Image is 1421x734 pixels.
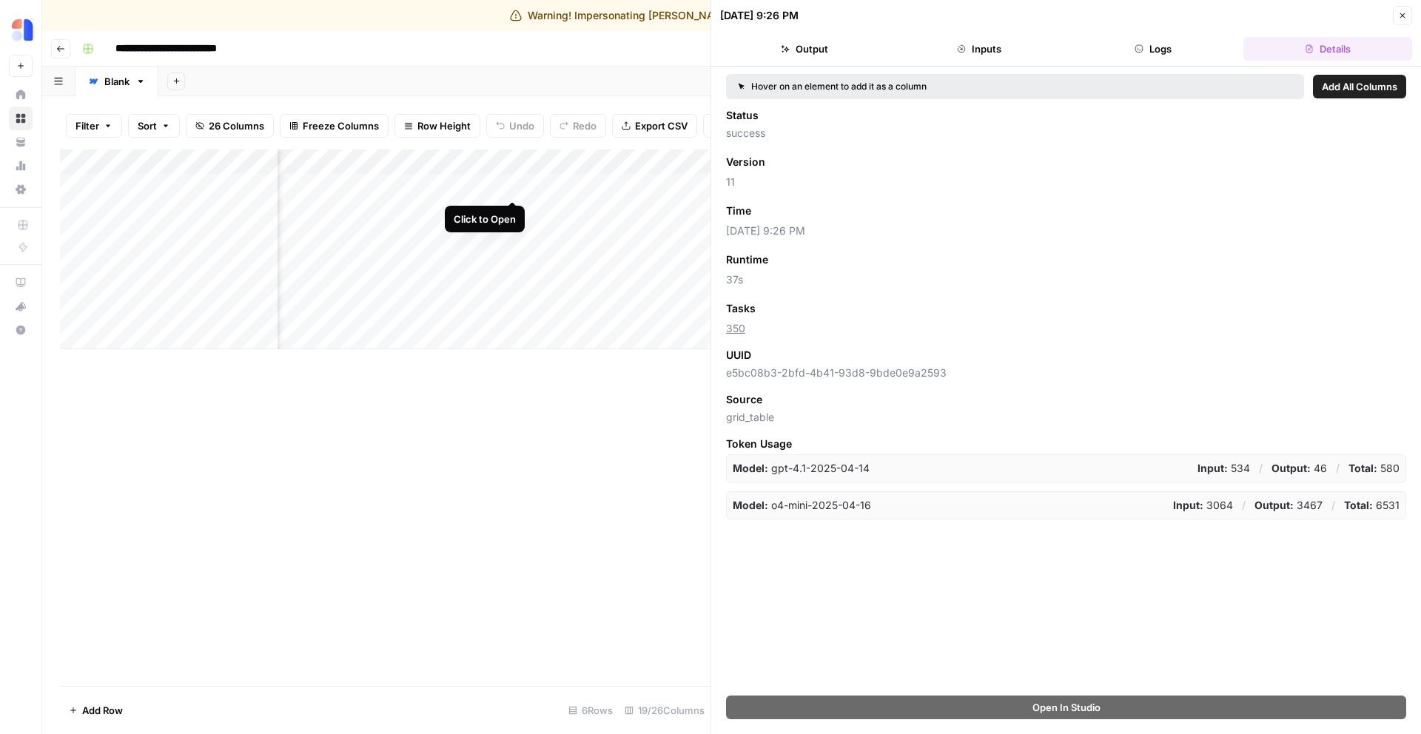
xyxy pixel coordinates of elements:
[9,318,33,342] button: Help + Support
[1348,462,1377,474] strong: Total:
[726,301,756,316] span: Tasks
[726,392,762,407] span: Source
[726,126,1406,141] span: success
[738,80,1109,93] div: Hover on an element to add it as a column
[1344,498,1400,513] p: 6531
[186,114,274,138] button: 26 Columns
[1173,498,1233,513] p: 3064
[510,8,912,23] div: Warning! Impersonating [PERSON_NAME][EMAIL_ADDRESS][DOMAIN_NAME]
[733,499,768,511] strong: Model:
[1259,461,1263,476] p: /
[82,703,123,718] span: Add Row
[726,175,1406,189] span: 11
[9,130,33,154] a: Your Data
[726,437,1406,451] span: Token Usage
[635,118,688,133] span: Export CSV
[720,37,889,61] button: Output
[1254,499,1294,511] strong: Output:
[303,118,379,133] span: Freeze Columns
[10,295,32,317] div: What's new?
[612,114,697,138] button: Export CSV
[1032,700,1101,715] span: Open In Studio
[573,118,597,133] span: Redo
[9,154,33,178] a: Usage
[394,114,480,138] button: Row Height
[1331,498,1335,513] p: /
[726,272,1406,287] span: 37s
[454,212,516,226] div: Click to Open
[1322,79,1397,94] span: Add All Columns
[75,67,158,96] a: Blank
[726,366,1406,380] span: e5bc08b3-2bfd-4b41-93d8-9bde0e9a2593
[726,155,765,169] span: Version
[720,8,799,23] div: [DATE] 9:26 PM
[9,12,33,49] button: Workspace: Ammo
[1313,75,1406,98] button: Add All Columns
[726,410,1406,425] span: grid_table
[1242,498,1246,513] p: /
[726,348,751,363] span: UUID
[1173,499,1203,511] strong: Input:
[417,118,471,133] span: Row Height
[9,271,33,294] a: AirOps Academy
[550,114,606,138] button: Redo
[1069,37,1238,61] button: Logs
[75,118,99,133] span: Filter
[1336,461,1340,476] p: /
[1197,461,1250,476] p: 534
[562,698,619,722] div: 6 Rows
[9,178,33,201] a: Settings
[1344,499,1373,511] strong: Total:
[726,223,1406,238] span: [DATE] 9:26 PM
[726,108,759,123] span: Status
[1348,461,1400,476] p: 580
[138,118,157,133] span: Sort
[209,118,264,133] span: 26 Columns
[486,114,544,138] button: Undo
[509,118,534,133] span: Undo
[726,696,1406,719] button: Open In Studio
[1271,461,1327,476] p: 46
[726,252,768,267] span: Runtime
[128,114,180,138] button: Sort
[619,698,710,722] div: 19/26 Columns
[733,498,871,513] p: o4-mini-2025-04-16
[280,114,389,138] button: Freeze Columns
[1271,462,1311,474] strong: Output:
[60,698,132,722] button: Add Row
[9,17,36,44] img: Ammo Logo
[1197,462,1228,474] strong: Input:
[895,37,1064,61] button: Inputs
[733,462,768,474] strong: Model:
[1254,498,1323,513] p: 3467
[9,83,33,107] a: Home
[104,74,130,89] div: Blank
[66,114,122,138] button: Filter
[726,203,751,218] span: Time
[9,294,33,318] button: What's new?
[1243,37,1412,61] button: Details
[9,107,33,130] a: Browse
[733,461,870,476] p: gpt-4.1-2025-04-14
[726,322,745,334] a: 350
